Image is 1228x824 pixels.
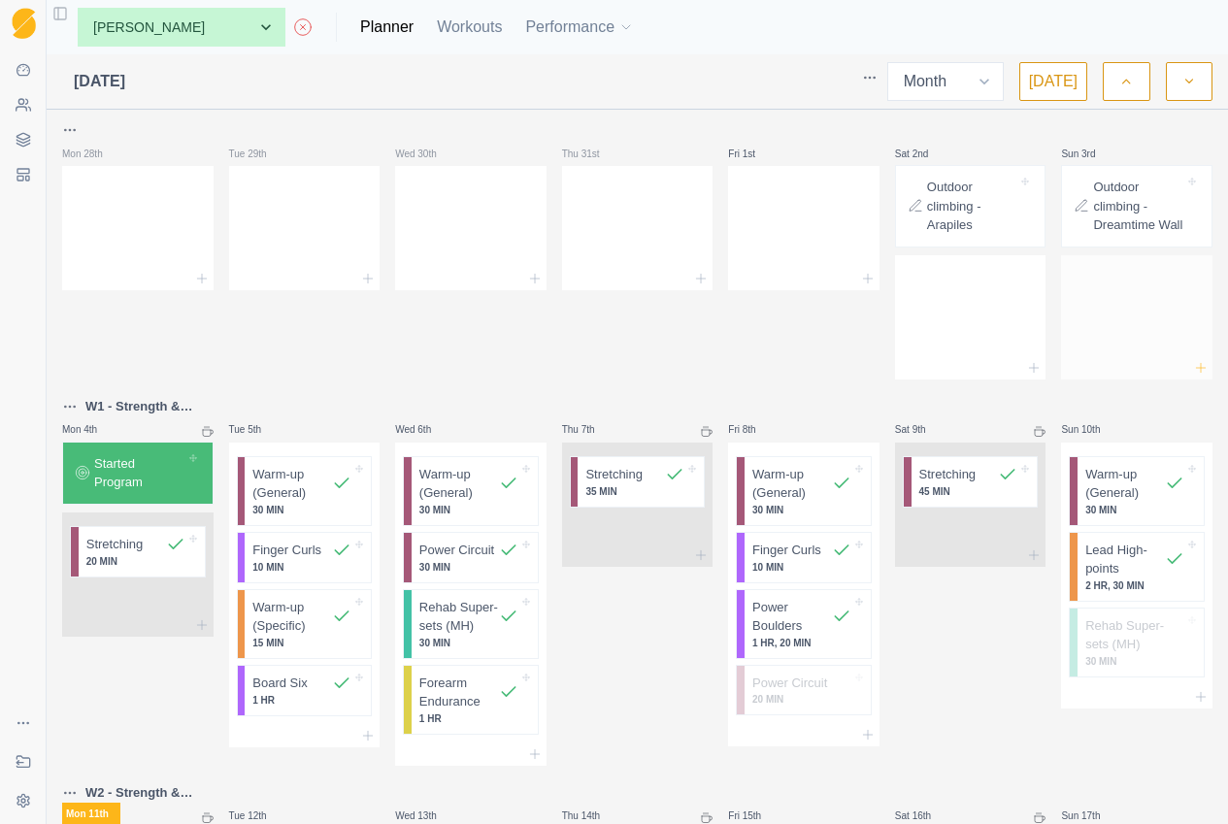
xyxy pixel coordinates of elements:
[419,465,499,503] p: Warm-up (General)
[12,8,36,40] img: Logo
[395,422,453,437] p: Wed 6th
[252,636,351,650] p: 15 MIN
[1093,178,1184,235] p: Outdoor climbing - Dreamtime Wall
[728,147,786,161] p: Fri 1st
[919,484,1018,499] p: 45 MIN
[1061,147,1119,161] p: Sun 3rd
[895,422,953,437] p: Sat 9th
[736,532,872,583] div: Finger Curls10 MIN
[1085,541,1165,578] p: Lead High-points
[62,147,120,161] p: Mon 28th
[585,484,684,499] p: 35 MIN
[86,535,144,554] p: Stretching
[585,465,643,484] p: Stretching
[74,70,125,93] span: [DATE]
[419,674,499,711] p: Forearm Endurance
[252,503,351,517] p: 30 MIN
[86,554,185,569] p: 20 MIN
[229,808,287,823] p: Tue 12th
[360,16,414,39] a: Planner
[752,692,851,707] p: 20 MIN
[752,465,832,503] p: Warm-up (General)
[252,674,307,693] p: Board Six
[1085,654,1184,669] p: 30 MIN
[1069,456,1205,526] div: Warm-up (General)30 MIN
[403,589,539,659] div: Rehab Super-sets (MH)30 MIN
[1069,532,1205,602] div: Lead High-points2 HR, 30 MIN
[1085,503,1184,517] p: 30 MIN
[525,8,634,47] button: Performance
[70,526,206,577] div: Stretching20 MIN
[403,665,539,735] div: Forearm Endurance1 HR
[8,785,39,816] button: Settings
[252,541,321,560] p: Finger Curls
[419,711,518,726] p: 1 HR
[927,178,1018,235] p: Outdoor climbing - Arapiles
[752,598,832,636] p: Power Boulders
[752,674,827,693] p: Power Circuit
[562,422,620,437] p: Thu 7th
[419,598,499,636] p: Rehab Super-sets (MH)
[895,147,953,161] p: Sat 2nd
[395,147,453,161] p: Wed 30th
[752,560,851,575] p: 10 MIN
[395,808,453,823] p: Wed 13th
[736,456,872,526] div: Warm-up (General)30 MIN
[237,456,373,526] div: Warm-up (General)30 MIN
[1061,165,1212,247] div: Outdoor climbing - Dreamtime Wall
[728,422,786,437] p: Fri 8th
[1085,465,1165,503] p: Warm-up (General)
[252,465,332,503] p: Warm-up (General)
[94,454,185,492] p: Started Program
[752,503,851,517] p: 30 MIN
[736,589,872,659] div: Power Boulders1 HR, 20 MIN
[752,541,821,560] p: Finger Curls
[237,532,373,583] div: Finger Curls10 MIN
[252,693,351,708] p: 1 HR
[736,665,872,716] div: Power Circuit20 MIN
[85,783,214,803] p: W2 - Strength & Power
[1061,422,1119,437] p: Sun 10th
[403,532,539,583] div: Power Circuit30 MIN
[895,808,953,823] p: Sat 16th
[903,456,1039,508] div: Stretching45 MIN
[1069,608,1205,677] div: Rehab Super-sets (MH)30 MIN
[62,422,120,437] p: Mon 4th
[85,397,214,416] p: W1 - Strength & Power
[252,598,332,636] p: Warm-up (Specific)
[562,147,620,161] p: Thu 31st
[1085,616,1184,654] p: Rehab Super-sets (MH)
[562,808,620,823] p: Thu 14th
[419,636,518,650] p: 30 MIN
[437,16,502,39] a: Workouts
[1085,578,1184,593] p: 2 HR, 30 MIN
[8,8,39,39] a: Logo
[1019,62,1087,101] button: [DATE]
[252,560,351,575] p: 10 MIN
[62,442,214,505] div: Started Program
[403,456,539,526] div: Warm-up (General)30 MIN
[1061,808,1119,823] p: Sun 17th
[728,808,786,823] p: Fri 15th
[237,665,373,716] div: Board Six1 HR
[570,456,706,508] div: Stretching35 MIN
[419,560,518,575] p: 30 MIN
[229,147,287,161] p: Tue 29th
[419,541,494,560] p: Power Circuit
[419,503,518,517] p: 30 MIN
[237,589,373,659] div: Warm-up (Specific)15 MIN
[752,636,851,650] p: 1 HR, 20 MIN
[919,465,977,484] p: Stretching
[895,165,1046,247] div: Outdoor climbing - Arapiles
[229,422,287,437] p: Tue 5th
